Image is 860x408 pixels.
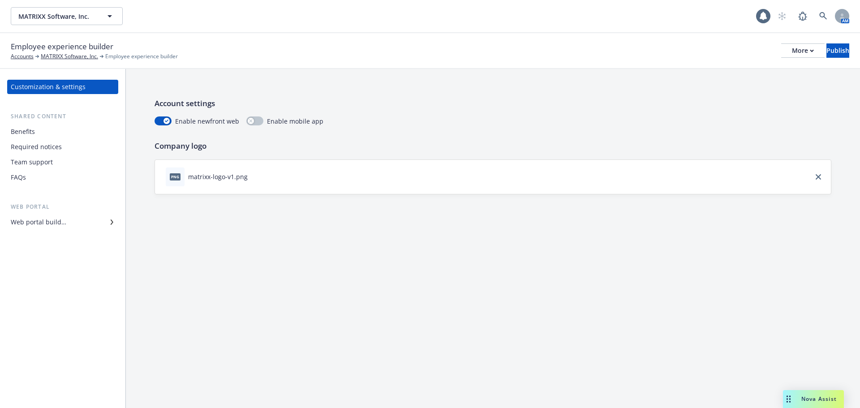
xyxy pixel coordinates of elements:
[7,170,118,185] a: FAQs
[18,12,96,21] span: MATRIXX Software, Inc.
[783,390,844,408] button: Nova Assist
[11,140,62,154] div: Required notices
[155,140,831,152] p: Company logo
[783,390,794,408] div: Drag to move
[251,172,258,181] button: download file
[188,172,248,181] div: matrixx-logo-v1.png
[175,116,239,126] span: Enable newfront web
[814,7,832,25] a: Search
[11,215,66,229] div: Web portal builder
[7,112,118,121] div: Shared content
[792,44,814,57] div: More
[11,41,113,52] span: Employee experience builder
[11,80,86,94] div: Customization & settings
[7,215,118,229] a: Web portal builder
[11,125,35,139] div: Benefits
[781,43,825,58] button: More
[41,52,98,60] a: MATRIXX Software, Inc.
[7,80,118,94] a: Customization & settings
[773,7,791,25] a: Start snowing
[7,140,118,154] a: Required notices
[826,44,849,57] div: Publish
[7,202,118,211] div: Web portal
[11,155,53,169] div: Team support
[794,7,812,25] a: Report a Bug
[813,172,824,182] a: close
[801,395,837,403] span: Nova Assist
[105,52,178,60] span: Employee experience builder
[11,7,123,25] button: MATRIXX Software, Inc.
[11,52,34,60] a: Accounts
[267,116,323,126] span: Enable mobile app
[11,170,26,185] div: FAQs
[826,43,849,58] button: Publish
[155,98,831,109] p: Account settings
[170,173,181,180] span: png
[7,155,118,169] a: Team support
[7,125,118,139] a: Benefits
